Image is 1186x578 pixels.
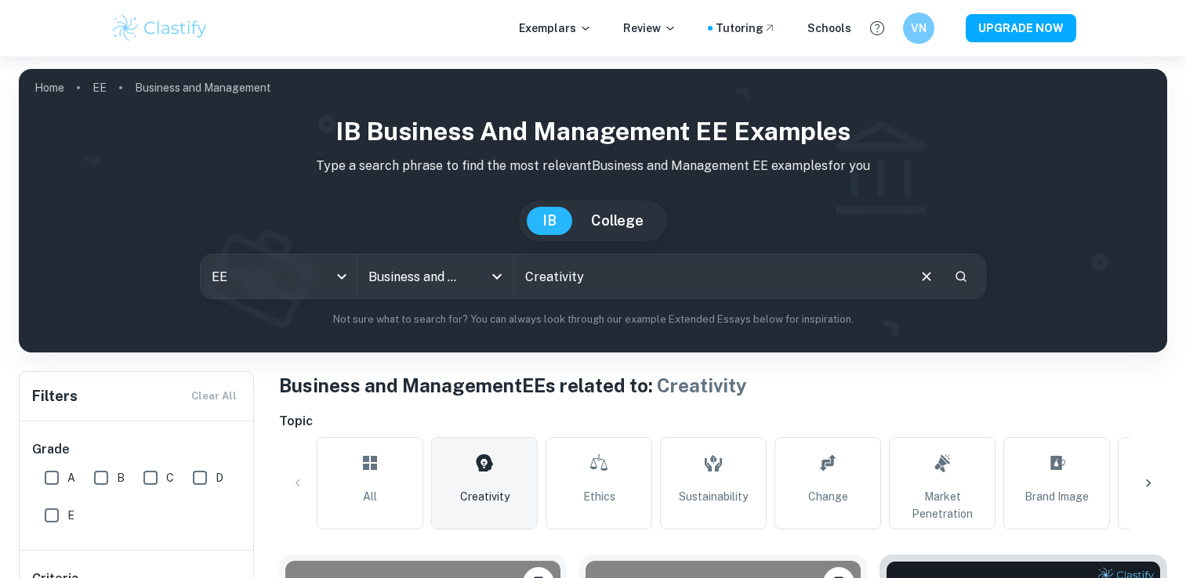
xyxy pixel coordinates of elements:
[623,20,676,37] p: Review
[19,69,1167,352] img: profile cover
[807,20,851,37] a: Schools
[912,262,941,291] button: Clear
[279,412,1167,431] h6: Topic
[583,488,615,505] span: Ethics
[201,255,357,298] div: EE
[31,157,1155,175] p: Type a search phrase to find the most relevant Business and Management EE examples for you
[948,263,974,290] button: Search
[32,440,242,459] h6: Grade
[896,488,988,522] span: Market Penetration
[279,371,1167,399] h1: Business and Management EEs related to:
[32,385,78,407] h6: Filters
[460,488,510,505] span: Creativity
[909,20,927,37] h6: VN
[716,20,776,37] a: Tutoring
[808,488,848,505] span: Change
[966,14,1076,42] button: UPGRADE NOW
[519,20,592,37] p: Exemplars
[1025,488,1089,505] span: Brand Image
[216,469,223,486] span: D
[67,507,74,524] span: E
[135,79,271,96] p: Business and Management
[34,77,64,99] a: Home
[31,312,1155,327] p: Not sure what to search for? You can always look through our example Extended Essays below for in...
[514,255,905,298] input: E.g. tech company expansion, marketing strategies, motivation theories...
[679,488,748,505] span: Sustainability
[575,207,659,235] button: College
[903,13,934,44] button: VN
[864,15,890,42] button: Help and Feedback
[67,469,75,486] span: A
[363,488,377,505] span: All
[657,374,747,396] span: Creativity
[527,207,572,235] button: IB
[166,469,174,486] span: C
[31,113,1155,150] h1: IB Business and Management EE examples
[117,469,125,486] span: B
[486,266,508,287] button: Open
[92,77,107,99] a: EE
[111,13,210,44] img: Clastify logo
